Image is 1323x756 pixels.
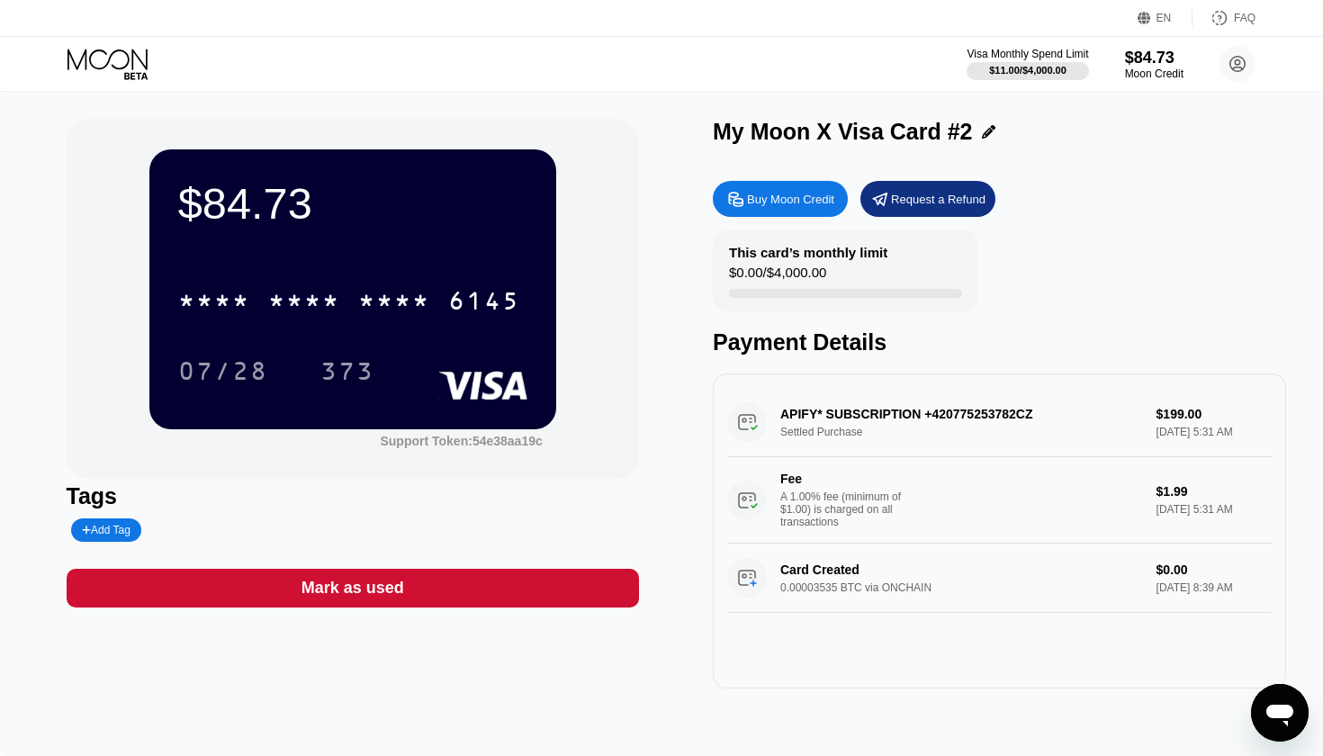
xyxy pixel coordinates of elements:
[165,348,282,393] div: 07/28
[780,472,906,486] div: Fee
[71,518,141,542] div: Add Tag
[713,119,973,145] div: My Moon X Visa Card #2
[967,48,1088,60] div: Visa Monthly Spend Limit
[448,289,520,318] div: 6145
[1192,9,1255,27] div: FAQ
[67,569,640,607] div: Mark as used
[320,359,374,388] div: 373
[1234,12,1255,24] div: FAQ
[747,192,834,207] div: Buy Moon Credit
[1156,503,1272,516] div: [DATE] 5:31 AM
[1138,9,1192,27] div: EN
[82,524,130,536] div: Add Tag
[67,483,640,509] div: Tags
[860,181,995,217] div: Request a Refund
[729,245,887,260] div: This card’s monthly limit
[380,434,542,448] div: Support Token: 54e38aa19c
[1156,12,1172,24] div: EN
[307,348,388,393] div: 373
[727,457,1272,544] div: FeeA 1.00% fee (minimum of $1.00) is charged on all transactions$1.99[DATE] 5:31 AM
[1156,484,1272,499] div: $1.99
[713,329,1286,355] div: Payment Details
[178,178,527,229] div: $84.73
[989,65,1066,76] div: $11.00 / $4,000.00
[729,265,826,289] div: $0.00 / $4,000.00
[891,192,985,207] div: Request a Refund
[967,48,1088,80] div: Visa Monthly Spend Limit$11.00/$4,000.00
[1125,49,1183,80] div: $84.73Moon Credit
[178,359,268,388] div: 07/28
[301,578,404,598] div: Mark as used
[780,490,915,528] div: A 1.00% fee (minimum of $1.00) is charged on all transactions
[1125,67,1183,80] div: Moon Credit
[1125,49,1183,67] div: $84.73
[713,181,848,217] div: Buy Moon Credit
[1251,684,1309,742] iframe: Button to launch messaging window
[380,434,542,448] div: Support Token:54e38aa19c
